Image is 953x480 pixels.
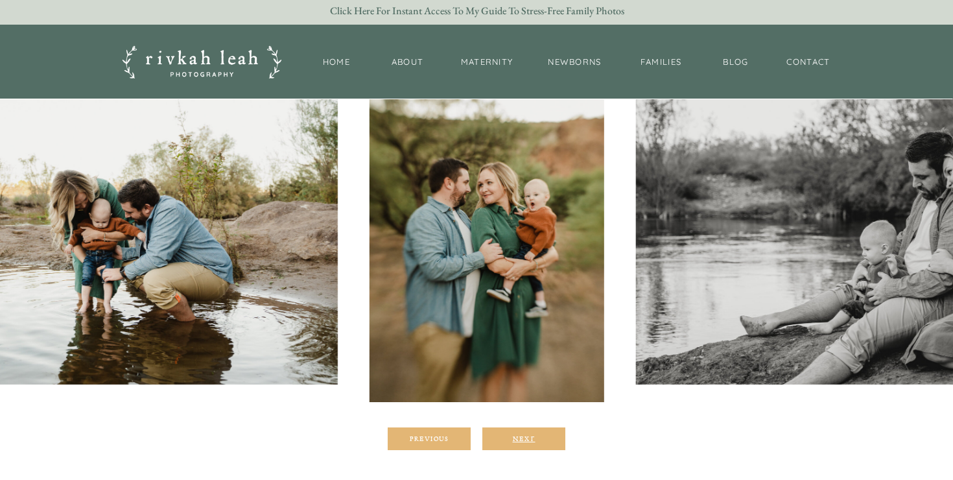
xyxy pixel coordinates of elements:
a: maternity [458,56,516,69]
a: Contact [782,56,834,69]
a: Click Here for Instant Access to my Guide to Stress-Free Family Photos [316,5,637,18]
a: Home [316,56,357,69]
a: newborns [547,56,603,69]
a: families [633,56,689,69]
a: About [388,56,427,69]
a: BLOG [720,56,752,69]
div: Next [485,435,563,442]
div: Previous [390,435,468,442]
